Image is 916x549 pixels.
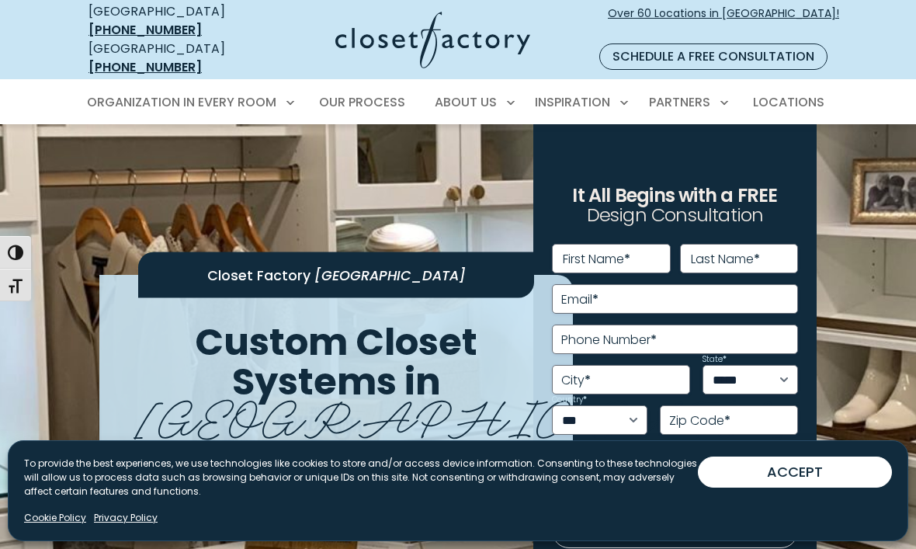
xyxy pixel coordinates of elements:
[314,265,466,284] span: [GEOGRAPHIC_DATA]
[669,415,730,427] label: Zip Code
[207,265,311,284] span: Closet Factory
[135,378,799,449] span: [GEOGRAPHIC_DATA]
[561,294,599,306] label: Email
[561,334,657,346] label: Phone Number
[87,93,276,111] span: Organization in Every Room
[335,12,530,68] img: Closet Factory Logo
[88,40,258,77] div: [GEOGRAPHIC_DATA]
[319,93,405,111] span: Our Process
[572,182,777,208] span: It All Begins with a FREE
[698,457,892,488] button: ACCEPT
[88,21,202,39] a: [PHONE_NUMBER]
[587,203,764,228] span: Design Consultation
[94,511,158,525] a: Privacy Policy
[435,93,497,111] span: About Us
[561,374,591,387] label: City
[691,253,760,266] label: Last Name
[608,5,839,38] span: Over 60 Locations in [GEOGRAPHIC_DATA]!
[599,43,828,70] a: Schedule a Free Consultation
[703,356,727,363] label: State
[76,81,840,124] nav: Primary Menu
[195,316,477,408] span: Custom Closet Systems in
[563,253,630,266] label: First Name
[753,93,824,111] span: Locations
[552,396,587,404] label: Country
[24,457,698,499] p: To provide the best experiences, we use technologies like cookies to store and/or access device i...
[535,93,610,111] span: Inspiration
[88,2,258,40] div: [GEOGRAPHIC_DATA]
[88,58,202,76] a: [PHONE_NUMBER]
[649,93,710,111] span: Partners
[24,511,86,525] a: Cookie Policy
